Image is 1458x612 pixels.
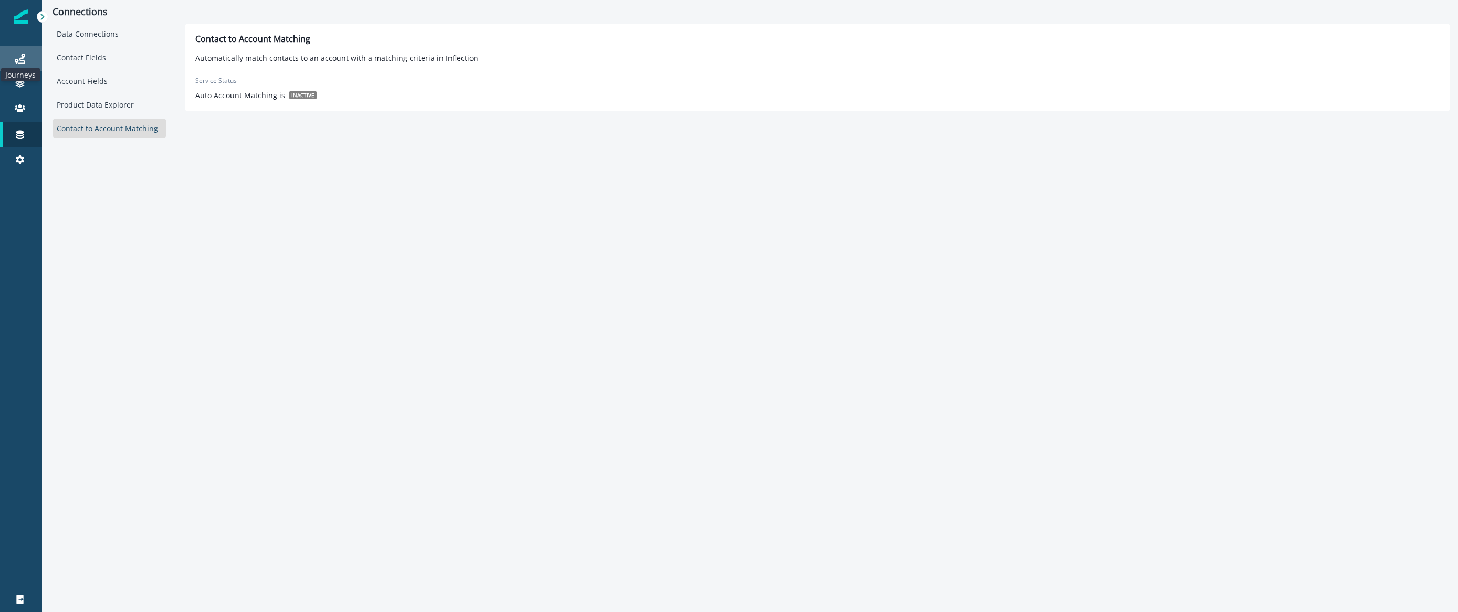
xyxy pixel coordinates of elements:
p: Automatically match contacts to an account with a matching criteria in Inflection [195,52,478,64]
p: Service Status [195,68,237,86]
div: Data Connections [53,24,166,44]
div: Product Data Explorer [53,95,166,114]
p: Auto Account Matching is [195,90,285,101]
p: Connections [53,6,166,18]
img: Inflection [14,9,28,24]
div: Contact to Account Matching [53,119,166,138]
div: Contact Fields [53,48,166,67]
span: inactive [289,91,317,99]
h1: Contact to Account Matching [195,34,310,48]
div: Account Fields [53,71,166,91]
